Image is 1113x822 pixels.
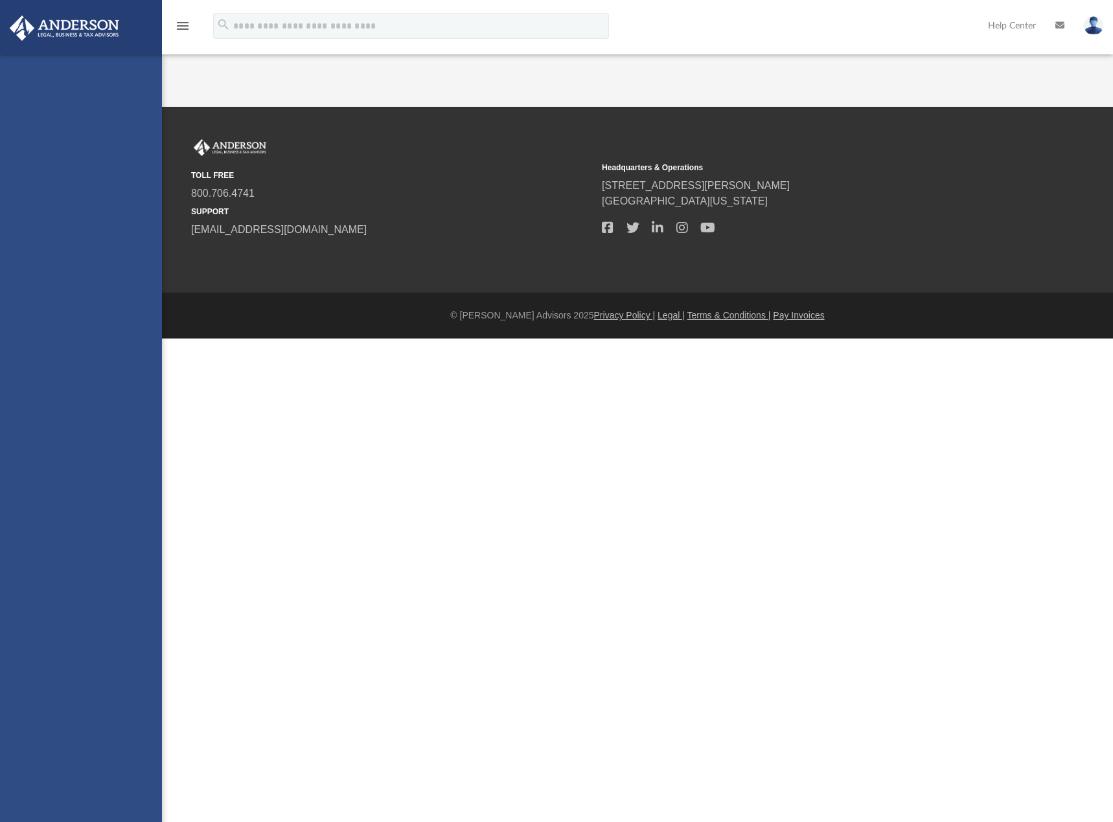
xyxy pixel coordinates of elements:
[191,139,269,156] img: Anderson Advisors Platinum Portal
[191,188,255,199] a: 800.706.4741
[602,180,790,191] a: [STREET_ADDRESS][PERSON_NAME]
[658,310,685,320] a: Legal |
[175,18,190,34] i: menu
[6,16,123,41] img: Anderson Advisors Platinum Portal
[162,309,1113,322] div: © [PERSON_NAME] Advisors 2025
[687,310,771,320] a: Terms & Conditions |
[191,224,367,235] a: [EMAIL_ADDRESS][DOMAIN_NAME]
[602,195,768,206] a: [GEOGRAPHIC_DATA][US_STATE]
[773,310,824,320] a: Pay Invoices
[1084,16,1103,35] img: User Pic
[191,170,593,181] small: TOLL FREE
[602,162,1004,173] small: Headquarters & Operations
[594,310,656,320] a: Privacy Policy |
[216,17,231,32] i: search
[191,206,593,217] small: SUPPORT
[175,25,190,34] a: menu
